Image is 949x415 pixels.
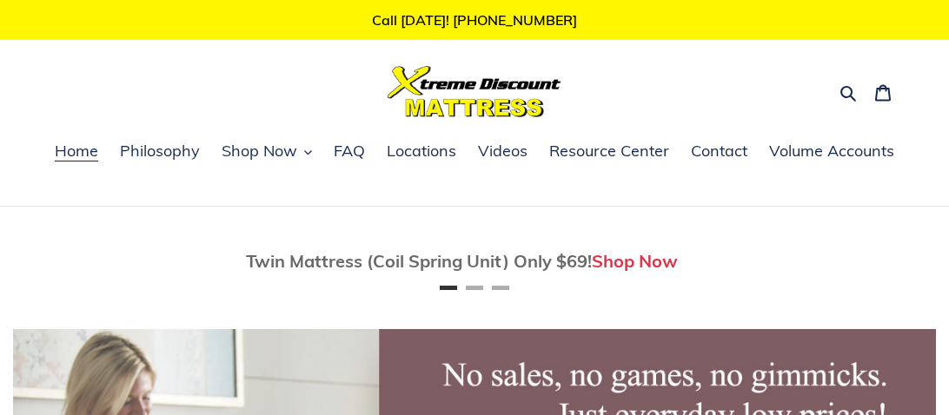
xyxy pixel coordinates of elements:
span: Volume Accounts [769,141,894,161]
a: Resource Center [541,139,678,165]
span: Shop Now [222,141,297,161]
button: Page 1 [440,286,457,290]
span: Twin Mattress (Coil Spring Unit) Only $69! [246,250,592,272]
button: Shop Now [213,139,321,165]
span: Locations [387,141,456,161]
span: Philosophy [120,141,200,161]
a: Volume Accounts [760,139,903,165]
a: Philosophy [111,139,209,165]
a: Shop Now [592,250,678,272]
a: FAQ [325,139,374,165]
img: Xtreme Discount Mattress [388,66,561,117]
span: FAQ [334,141,365,161]
span: Resource Center [549,141,669,161]
span: Videos [478,141,528,161]
a: Contact [682,139,756,165]
a: Locations [378,139,465,165]
span: Contact [691,141,747,161]
a: Videos [469,139,536,165]
button: Page 3 [492,286,509,290]
a: Home [46,139,107,165]
span: Home [55,141,98,161]
button: Page 2 [466,286,483,290]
